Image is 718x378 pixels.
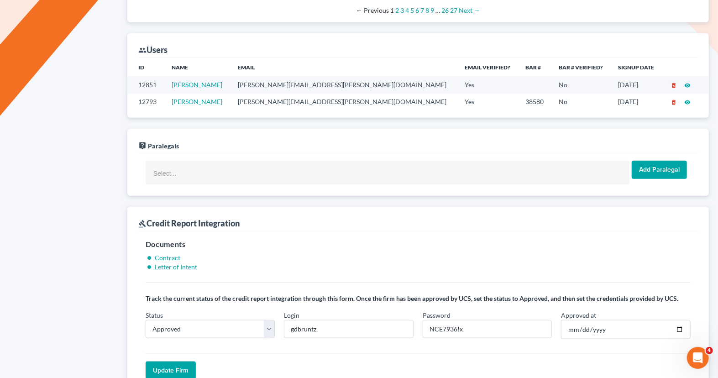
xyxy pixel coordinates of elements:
[172,98,222,105] a: [PERSON_NAME]
[415,6,419,14] a: Page 6
[552,58,611,76] th: Bar # Verified?
[146,239,691,250] h5: Documents
[138,220,147,228] i: gavel
[127,94,164,110] td: 12793
[146,310,163,320] label: Status
[127,76,164,93] td: 12851
[138,218,240,229] div: Credit Report Integration
[611,76,663,93] td: [DATE]
[684,98,691,105] a: visibility
[450,6,457,14] a: Page 27
[457,58,518,76] th: Email Verified?
[172,81,222,89] a: [PERSON_NAME]
[687,347,709,369] iframe: Intercom live chat
[632,161,687,179] input: Add Paralegal
[518,58,551,76] th: Bar #
[459,6,480,14] a: Next page
[671,99,677,105] i: delete_forever
[146,294,691,303] p: Track the current status of the credit report integration through this form. Once the firm has be...
[552,94,611,110] td: No
[425,6,429,14] a: Page 8
[435,6,440,14] span: …
[155,263,197,271] a: Letter of Intent
[457,76,518,93] td: Yes
[684,99,691,105] i: visibility
[148,142,179,150] span: Paralegals
[420,6,424,14] a: Page 7
[390,6,394,14] em: Page 1
[400,6,404,14] a: Page 3
[138,44,168,55] div: Users
[284,310,299,320] label: Login
[231,58,457,76] th: Email
[611,58,663,76] th: Signup Date
[356,6,389,14] span: Previous page
[395,6,399,14] a: Page 2
[671,82,677,89] i: delete_forever
[441,6,449,14] a: Page 26
[671,81,677,89] a: delete_forever
[146,6,691,15] div: Pagination
[127,58,164,76] th: ID
[457,94,518,110] td: Yes
[423,310,451,320] label: Password
[561,310,596,320] label: Approved at
[552,76,611,93] td: No
[231,94,457,110] td: [PERSON_NAME][EMAIL_ADDRESS][PERSON_NAME][DOMAIN_NAME]
[138,142,147,150] i: live_help
[671,98,677,105] a: delete_forever
[706,347,713,354] span: 4
[518,94,551,110] td: 38580
[430,6,434,14] a: Page 9
[405,6,409,14] a: Page 4
[155,254,180,262] a: Contract
[611,94,663,110] td: [DATE]
[164,58,231,76] th: Name
[684,81,691,89] a: visibility
[138,46,147,54] i: group
[410,6,414,14] a: Page 5
[684,82,691,89] i: visibility
[231,76,457,93] td: [PERSON_NAME][EMAIL_ADDRESS][PERSON_NAME][DOMAIN_NAME]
